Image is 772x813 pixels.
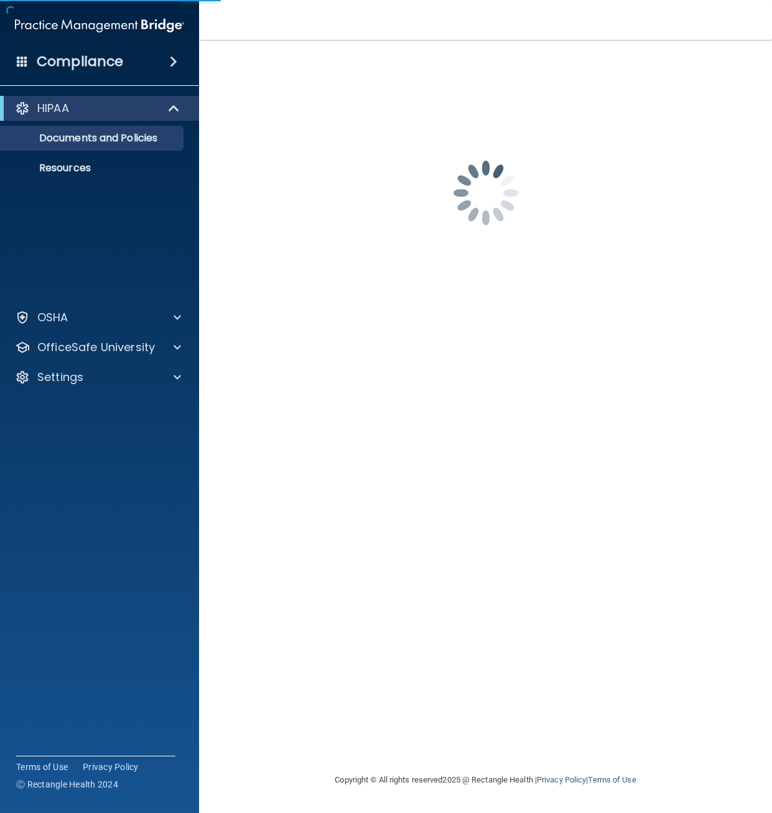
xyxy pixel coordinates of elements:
[259,760,713,800] div: Copyright © All rights reserved 2025 @ Rectangle Health | |
[8,162,178,174] p: Resources
[37,53,123,70] h4: Compliance
[83,761,139,773] a: Privacy Policy
[557,725,757,774] iframe: Drift Widget Chat Controller
[15,310,181,325] a: OSHA
[16,778,118,791] span: Ⓒ Rectangle Health 2024
[16,761,68,773] a: Terms of Use
[424,131,548,255] img: spinner.e123f6fc.gif
[15,101,180,116] a: HIPAA
[8,132,178,144] p: Documents and Policies
[588,775,636,784] a: Terms of Use
[37,340,155,355] p: OfficeSafe University
[37,101,69,116] p: HIPAA
[537,775,586,784] a: Privacy Policy
[15,13,184,38] img: PMB logo
[15,370,181,385] a: Settings
[37,370,83,385] p: Settings
[15,340,181,355] a: OfficeSafe University
[37,310,68,325] p: OSHA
